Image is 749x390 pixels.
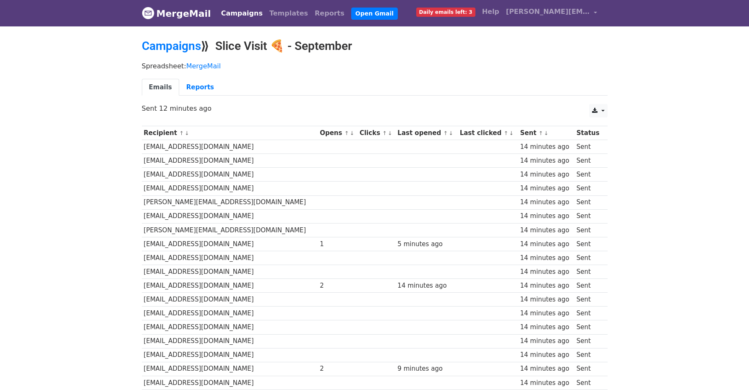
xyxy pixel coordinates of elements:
td: Sent [574,195,603,209]
a: ↓ [449,130,453,136]
div: 1 [320,239,355,249]
td: Sent [574,168,603,182]
a: Campaigns [218,5,266,22]
a: MergeMail [142,5,211,22]
div: 14 minutes ago [520,156,573,166]
p: Spreadsheet: [142,62,608,70]
td: Sent [574,320,603,334]
a: Campaigns [142,39,201,53]
p: Sent 12 minutes ago [142,104,608,113]
a: Daily emails left: 3 [413,3,479,20]
div: 14 minutes ago [397,281,456,291]
div: 14 minutes ago [520,309,573,318]
a: Templates [266,5,311,22]
h2: ⟫ Slice Visit 🍕 - September [142,39,608,53]
div: 14 minutes ago [520,253,573,263]
div: 14 minutes ago [520,142,573,152]
div: 14 minutes ago [520,322,573,332]
td: Sent [574,223,603,237]
a: Reports [179,79,221,96]
div: 2 [320,364,355,374]
td: [EMAIL_ADDRESS][DOMAIN_NAME] [142,140,318,154]
a: ↓ [544,130,548,136]
th: Sent [518,126,574,140]
a: ↑ [344,130,349,136]
div: 9 minutes ago [397,364,456,374]
td: [EMAIL_ADDRESS][DOMAIN_NAME] [142,376,318,390]
td: [EMAIL_ADDRESS][DOMAIN_NAME] [142,348,318,362]
a: Help [479,3,503,20]
th: Opens [318,126,358,140]
a: Open Gmail [351,8,398,20]
td: [EMAIL_ADDRESS][DOMAIN_NAME] [142,182,318,195]
th: Last clicked [458,126,518,140]
td: [EMAIL_ADDRESS][DOMAIN_NAME] [142,279,318,293]
td: Sent [574,279,603,293]
div: 14 minutes ago [520,226,573,235]
div: 14 minutes ago [520,170,573,179]
th: Last opened [396,126,458,140]
a: ↑ [539,130,543,136]
span: Daily emails left: 3 [416,8,475,17]
td: Sent [574,334,603,348]
td: [EMAIL_ADDRESS][DOMAIN_NAME] [142,237,318,251]
td: Sent [574,307,603,320]
td: [PERSON_NAME][EMAIL_ADDRESS][DOMAIN_NAME] [142,195,318,209]
div: 14 minutes ago [520,239,573,249]
th: Clicks [358,126,395,140]
td: Sent [574,265,603,279]
a: ↑ [179,130,184,136]
td: [EMAIL_ADDRESS][DOMAIN_NAME] [142,251,318,265]
div: 14 minutes ago [520,267,573,277]
td: Sent [574,140,603,154]
td: [EMAIL_ADDRESS][DOMAIN_NAME] [142,307,318,320]
td: [PERSON_NAME][EMAIL_ADDRESS][DOMAIN_NAME] [142,223,318,237]
td: [EMAIL_ADDRESS][DOMAIN_NAME] [142,168,318,182]
div: 14 minutes ago [520,364,573,374]
div: 2 [320,281,355,291]
div: 14 minutes ago [520,336,573,346]
span: [PERSON_NAME][EMAIL_ADDRESS][DOMAIN_NAME] [506,7,590,17]
td: [EMAIL_ADDRESS][DOMAIN_NAME] [142,320,318,334]
div: 14 minutes ago [520,198,573,207]
a: ↓ [388,130,392,136]
div: 14 minutes ago [520,211,573,221]
td: [EMAIL_ADDRESS][DOMAIN_NAME] [142,154,318,168]
td: Sent [574,237,603,251]
a: Emails [142,79,179,96]
a: Reports [311,5,348,22]
td: Sent [574,182,603,195]
td: Sent [574,209,603,223]
td: Sent [574,251,603,265]
div: 14 minutes ago [520,281,573,291]
a: ↑ [504,130,508,136]
a: MergeMail [186,62,221,70]
td: Sent [574,376,603,390]
div: 14 minutes ago [520,184,573,193]
a: [PERSON_NAME][EMAIL_ADDRESS][DOMAIN_NAME] [503,3,601,23]
td: Sent [574,362,603,376]
td: Sent [574,154,603,168]
a: ↓ [509,130,514,136]
div: 5 minutes ago [397,239,456,249]
td: [EMAIL_ADDRESS][DOMAIN_NAME] [142,209,318,223]
td: [EMAIL_ADDRESS][DOMAIN_NAME] [142,334,318,348]
td: [EMAIL_ADDRESS][DOMAIN_NAME] [142,293,318,307]
div: 14 minutes ago [520,295,573,304]
td: Sent [574,293,603,307]
td: Sent [574,348,603,362]
td: [EMAIL_ADDRESS][DOMAIN_NAME] [142,362,318,376]
a: ↑ [443,130,448,136]
th: Status [574,126,603,140]
a: ↓ [350,130,354,136]
a: ↑ [382,130,387,136]
div: 14 minutes ago [520,350,573,360]
a: ↓ [185,130,189,136]
img: MergeMail logo [142,7,154,19]
td: [EMAIL_ADDRESS][DOMAIN_NAME] [142,265,318,279]
th: Recipient [142,126,318,140]
div: 14 minutes ago [520,378,573,388]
